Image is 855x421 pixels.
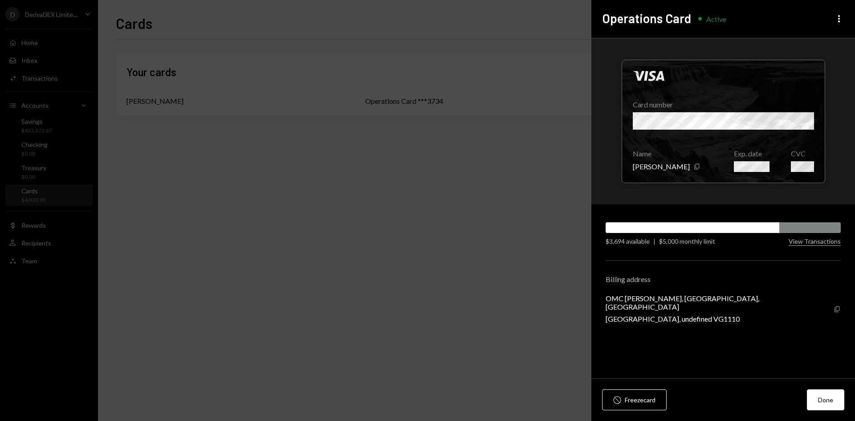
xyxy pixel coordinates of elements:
[606,315,834,323] div: [GEOGRAPHIC_DATA], undefined VG1110
[653,237,655,246] div: |
[625,395,655,405] div: Freeze card
[602,10,691,27] h2: Operations Card
[659,237,715,246] div: $5,000 monthly limit
[807,389,844,410] button: Done
[789,237,841,246] button: View Transactions
[606,294,834,311] div: OMC [PERSON_NAME], [GEOGRAPHIC_DATA], [GEOGRAPHIC_DATA]
[602,389,667,410] button: Freezecard
[606,275,841,283] div: Billing address
[606,237,650,246] div: $3,694 available
[622,60,825,183] div: Click to hide
[706,15,726,23] div: Active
